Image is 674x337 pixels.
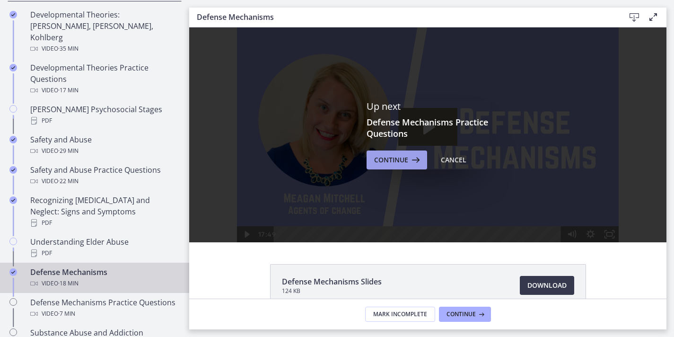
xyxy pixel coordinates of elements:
[30,195,178,229] div: Recognizing [MEDICAL_DATA] and Neglect: Signs and Symptoms
[30,134,178,157] div: Safety and Abuse
[367,116,490,139] h3: Defense Mechanisms Practice Questions
[392,199,411,215] button: Show settings menu
[282,287,382,295] span: 124 KB
[30,104,178,126] div: [PERSON_NAME] Psychosocial Stages
[30,266,178,289] div: Defense Mechanisms
[9,196,17,204] i: Completed
[9,64,17,71] i: Completed
[9,136,17,143] i: Completed
[30,297,178,319] div: Defense Mechanisms Practice Questions
[30,62,178,96] div: Developmental Theories Practice Questions
[9,11,17,18] i: Completed
[58,85,79,96] span: · 17 min
[520,276,574,295] a: Download
[209,80,268,118] button: Play Video: ctgmo8leb9sc72ose380.mp4
[58,308,75,319] span: · 7 min
[373,199,392,215] button: Mute
[411,199,429,215] button: Fullscreen
[58,278,79,289] span: · 18 min
[373,310,427,318] span: Mark Incomplete
[446,310,476,318] span: Continue
[58,43,79,54] span: · 35 min
[433,151,474,169] button: Cancel
[30,145,178,157] div: Video
[30,164,178,187] div: Safety and Abuse Practice Questions
[30,43,178,54] div: Video
[30,115,178,126] div: PDF
[527,280,567,291] span: Download
[30,176,178,187] div: Video
[30,248,178,259] div: PDF
[439,307,491,322] button: Continue
[58,176,79,187] span: · 22 min
[441,154,466,166] div: Cancel
[30,308,178,319] div: Video
[30,236,178,259] div: Understanding Elder Abuse
[282,276,382,287] span: Defense Mechanisms Slides
[365,307,435,322] button: Mark Incomplete
[367,151,427,169] button: Continue
[48,199,67,215] button: Play Video
[58,145,79,157] span: · 29 min
[30,85,178,96] div: Video
[367,100,490,113] p: Up next
[9,166,17,174] i: Completed
[197,11,610,23] h3: Defense Mechanisms
[30,9,178,54] div: Developmental Theories: [PERSON_NAME], [PERSON_NAME], Kohlberg
[92,199,368,215] div: Playbar
[30,278,178,289] div: Video
[374,154,408,166] span: Continue
[30,217,178,229] div: PDF
[9,268,17,276] i: Completed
